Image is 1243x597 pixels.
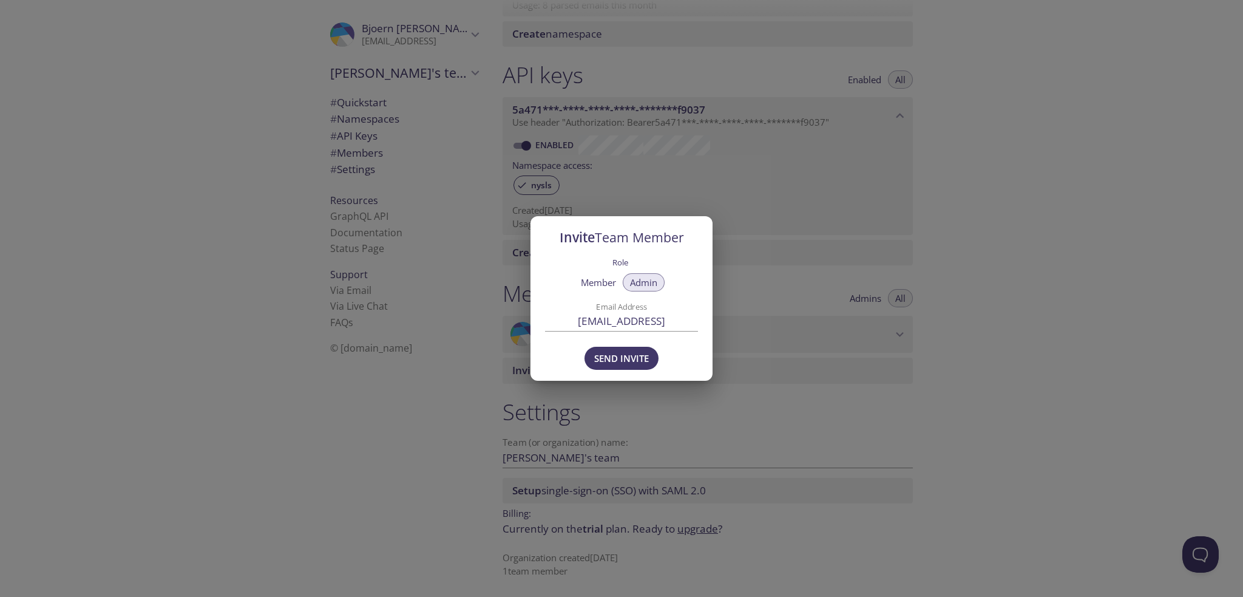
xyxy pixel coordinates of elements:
button: Member [574,273,623,292]
label: Email Address [564,302,679,310]
label: Role [612,254,628,270]
input: john.smith@acme.com [545,312,698,332]
span: Team Member [595,228,684,246]
button: Send Invite [584,347,659,370]
button: Admin [623,273,665,292]
span: Invite [560,228,684,246]
span: Send Invite [594,350,649,366]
